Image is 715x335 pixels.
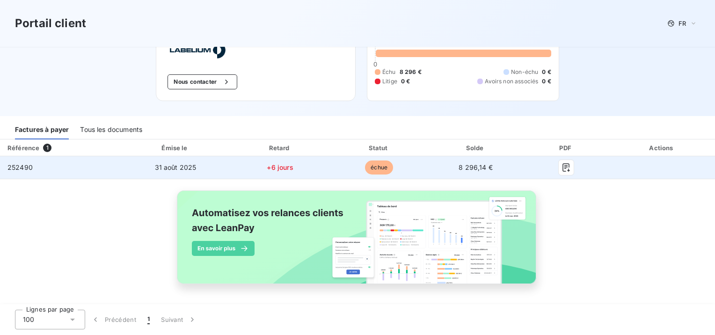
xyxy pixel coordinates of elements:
[485,77,538,86] span: Avoirs non associés
[382,77,397,86] span: Litige
[373,60,377,68] span: 0
[7,163,33,171] span: 252490
[542,77,551,86] span: 0 €
[430,143,522,153] div: Solde
[611,143,713,153] div: Actions
[168,185,547,300] img: banner
[542,68,551,76] span: 0 €
[155,310,203,329] button: Suivant
[525,143,607,153] div: PDF
[400,68,422,76] span: 8 296 €
[382,68,396,76] span: Échu
[15,15,86,32] h3: Portail client
[267,163,293,171] span: +6 jours
[401,77,410,86] span: 0 €
[85,310,142,329] button: Précédent
[43,144,51,152] span: 1
[511,68,538,76] span: Non-échu
[332,143,426,153] div: Statut
[142,310,155,329] button: 1
[232,143,328,153] div: Retard
[147,315,150,324] span: 1
[23,315,34,324] span: 100
[123,143,228,153] div: Émise le
[459,163,493,171] span: 8 296,14 €
[168,74,237,89] button: Nous contacter
[168,41,227,59] img: Company logo
[679,20,686,27] span: FR
[155,163,197,171] span: 31 août 2025
[7,144,39,152] div: Référence
[15,120,69,139] div: Factures à payer
[365,160,393,175] span: échue
[80,120,142,139] div: Tous les documents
